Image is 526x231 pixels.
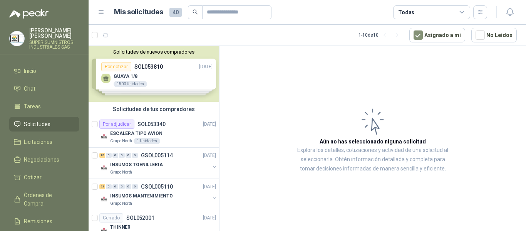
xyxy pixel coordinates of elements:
p: [DATE] [203,214,216,222]
a: Cotizar [9,170,79,185]
div: Solicitudes de tus compradores [89,102,219,116]
p: ESCALERA TIPO AVION [110,130,162,137]
div: 0 [119,184,125,189]
button: No Leídos [471,28,517,42]
a: 23 0 0 0 0 0 GSOL005110[DATE] Company LogoINSUMOS MANTENIMIENTOGrupo North [99,182,218,207]
a: Órdenes de Compra [9,188,79,211]
p: Explora los detalles, cotizaciones y actividad de una solicitud al seleccionarla. Obtén informaci... [297,146,449,174]
p: GSOL005114 [141,153,173,158]
div: Por adjudicar [99,120,134,129]
div: 0 [126,153,131,158]
div: 0 [106,153,112,158]
p: Grupo North [110,138,132,144]
h3: Aún no has seleccionado niguna solicitud [320,137,426,146]
p: SUPER SUMNISTROS INDUSTRIALES SAS [29,40,79,49]
p: [DATE] [203,183,216,191]
div: 1 Unidades [134,138,160,144]
span: Cotizar [24,173,42,182]
p: INSUMOS TOENILLERIA [110,161,163,169]
div: 0 [132,153,138,158]
div: 0 [112,184,118,189]
div: Solicitudes de nuevos compradoresPor cotizarSOL053810[DATE] GUAYA 1/81500 UnidadesPor cotizarSOL0... [89,46,219,102]
span: Remisiones [24,217,52,226]
p: SOL052001 [126,215,154,221]
div: 0 [112,153,118,158]
p: Grupo North [110,201,132,207]
button: Asignado a mi [409,28,465,42]
span: Licitaciones [24,138,52,146]
h1: Mis solicitudes [114,7,163,18]
a: Solicitudes [9,117,79,132]
img: Company Logo [10,31,24,46]
div: 0 [132,184,138,189]
a: Remisiones [9,214,79,229]
a: Inicio [9,64,79,78]
img: Company Logo [99,132,109,141]
span: Solicitudes [24,120,50,128]
p: [PERSON_NAME] [PERSON_NAME] [29,28,79,39]
button: Solicitudes de nuevos compradores [92,49,216,55]
div: 23 [99,184,105,189]
p: SOL053340 [137,121,166,127]
a: Por adjudicarSOL053340[DATE] Company LogoESCALERA TIPO AVIONGrupo North1 Unidades [89,116,219,148]
p: GSOL005110 [141,184,173,189]
span: Tareas [24,102,41,111]
p: Grupo North [110,169,132,175]
a: Negociaciones [9,152,79,167]
span: Inicio [24,67,36,75]
p: INSUMOS MANTENIMIENTO [110,192,173,200]
img: Company Logo [99,163,109,172]
div: Todas [398,8,414,17]
img: Logo peakr [9,9,49,19]
p: THINNER [110,224,131,231]
a: Chat [9,81,79,96]
span: search [193,9,198,15]
img: Company Logo [99,194,109,204]
a: 15 0 0 0 0 0 GSOL005114[DATE] Company LogoINSUMOS TOENILLERIAGrupo North [99,151,218,175]
p: [DATE] [203,121,216,128]
a: Licitaciones [9,135,79,149]
span: 40 [169,8,182,17]
span: Negociaciones [24,155,59,164]
span: Órdenes de Compra [24,191,72,208]
div: 0 [119,153,125,158]
div: 15 [99,153,105,158]
p: [DATE] [203,152,216,159]
div: 0 [126,184,131,189]
div: Cerrado [99,213,123,223]
a: Tareas [9,99,79,114]
div: 1 - 10 de 10 [358,29,403,41]
div: 0 [106,184,112,189]
span: Chat [24,84,35,93]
